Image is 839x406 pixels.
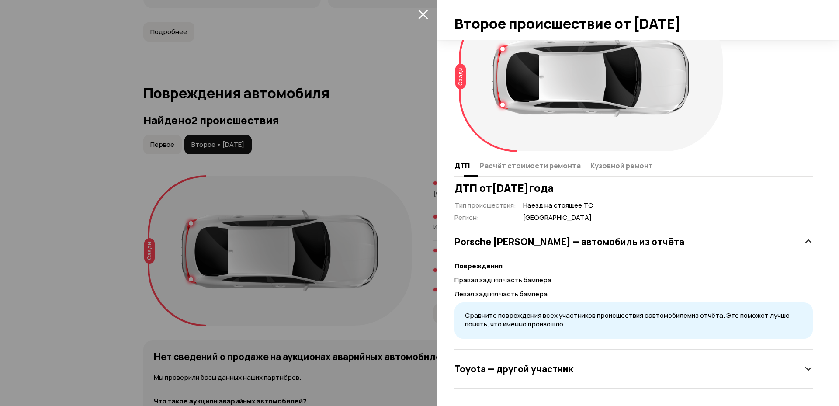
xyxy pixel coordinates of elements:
span: Регион : [454,213,479,222]
span: ДТП [454,161,470,170]
p: Правая задняя часть бампера [454,275,813,285]
span: Кузовной ремонт [590,161,653,170]
button: закрыть [416,7,430,21]
h3: Toyota — другой участник [454,363,573,375]
h3: ДТП от [DATE] года [454,182,813,194]
span: Сравните повреждения всех участников происшествия с автомобилем из отчёта. Это поможет лучше поня... [465,311,790,329]
span: Расчёт стоимости ремонта [479,161,581,170]
span: Тип происшествия : [454,201,516,210]
strong: Повреждения [454,261,503,271]
p: Левая задняя часть бампера [454,289,813,299]
span: [GEOGRAPHIC_DATA] [523,213,593,222]
h3: Porsche [PERSON_NAME] — автомобиль из отчёта [454,236,684,247]
div: Сзади [455,64,466,89]
span: Наезд на стоящее ТС [523,201,593,210]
